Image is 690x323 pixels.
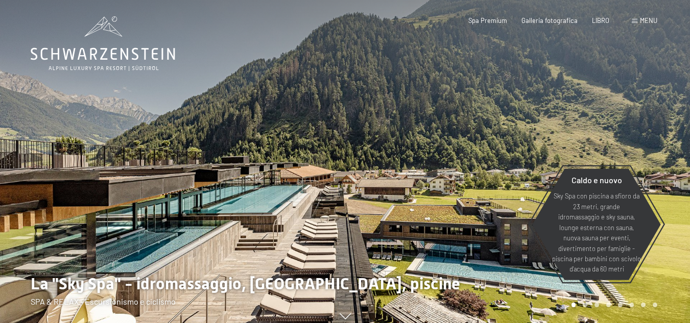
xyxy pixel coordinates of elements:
div: Carosello Pagina 2 [583,303,587,307]
font: menu [640,16,657,24]
div: Pagina 6 della giostra [630,303,634,307]
div: Paginazione carosello [568,303,657,307]
a: LIBRO [592,16,609,24]
font: Caldo e nuovo [572,175,622,185]
font: Sky Spa con piscina a sfioro da 23 metri, grande idromassaggio e sky sauna, lounge esterna con sa... [552,192,641,273]
div: Pagina 5 della giostra [618,303,623,307]
div: Pagina 3 della giostra [594,303,599,307]
a: Spa Premium [468,16,507,24]
div: Pagina 8 della giostra [653,303,657,307]
a: Caldo e nuovo Sky Spa con piscina a sfioro da 23 metri, grande idromassaggio e sky sauna, lounge ... [532,168,661,281]
div: Pagina 4 del carosello [606,303,611,307]
a: Galleria fotografica [521,16,578,24]
div: Pagina Carosello 1 (Diapositiva corrente) [572,303,576,307]
div: Carosello Pagina 7 [641,303,646,307]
